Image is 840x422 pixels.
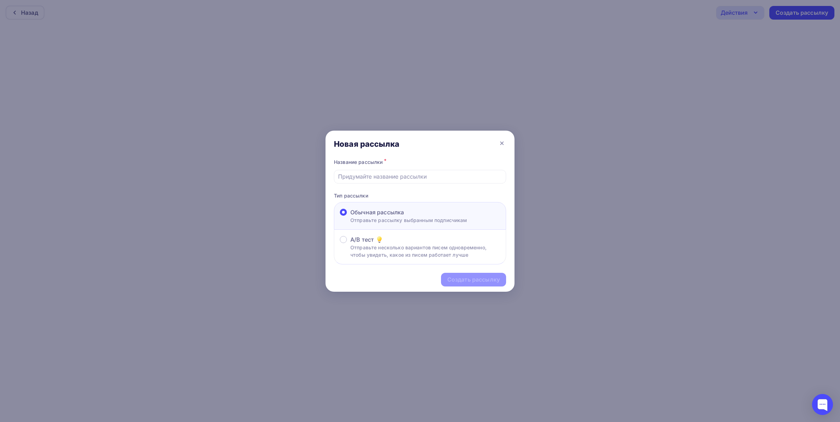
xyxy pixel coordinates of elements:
span: Обычная рассылка [350,208,404,216]
input: Придумайте название рассылки [338,172,502,181]
div: Новая рассылка [334,139,399,149]
div: Название рассылки [334,157,506,167]
span: A/B тест [350,235,374,244]
p: Тип рассылки [334,192,506,199]
p: Отправьте несколько вариантов писем одновременно, чтобы увидеть, какое из писем работает лучше [350,244,500,258]
p: Отправьте рассылку выбранным подписчикам [350,216,467,224]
